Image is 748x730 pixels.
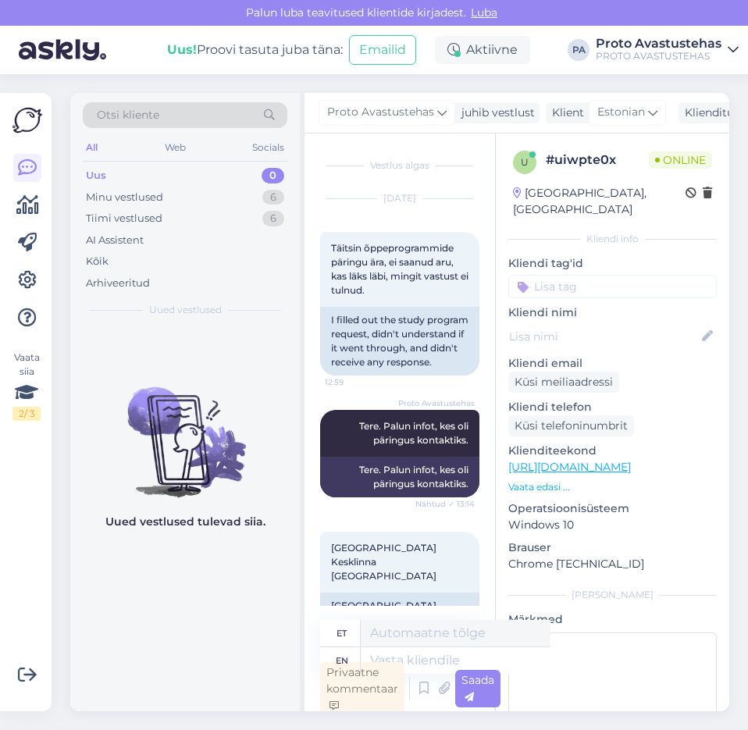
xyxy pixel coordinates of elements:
a: Proto AvastustehasPROTO AVASTUSTEHAS [596,37,739,62]
span: [GEOGRAPHIC_DATA] Kesklinna [GEOGRAPHIC_DATA] [331,542,439,582]
p: Windows 10 [508,517,717,533]
div: Minu vestlused [86,190,163,205]
div: I filled out the study program request, didn't understand if it went through, and didn't receive ... [320,307,479,376]
div: [GEOGRAPHIC_DATA], [GEOGRAPHIC_DATA] [513,185,686,218]
div: et [337,620,347,646]
p: Kliendi telefon [508,399,717,415]
p: Kliendi email [508,355,717,372]
p: Kliendi nimi [508,304,717,321]
div: Küsi meiliaadressi [508,372,619,393]
div: Kõik [86,254,109,269]
a: [URL][DOMAIN_NAME] [508,460,631,474]
div: Klienditugi [679,105,745,121]
div: Kliendi info [508,232,717,246]
span: Uued vestlused [149,303,222,317]
div: All [83,137,101,158]
img: Askly Logo [12,105,42,135]
span: Tere. Palun infot, kes oli päringus kontaktiks. [359,420,471,446]
span: Proto Avastustehas [327,104,434,121]
div: juhib vestlust [455,105,535,121]
span: 12:59 [325,376,383,388]
div: [GEOGRAPHIC_DATA] [320,593,479,619]
div: Klient [546,105,584,121]
div: AI Assistent [86,233,144,248]
div: Tiimi vestlused [86,211,162,226]
span: Saada [461,673,494,703]
p: Uued vestlused tulevad siia. [105,514,265,530]
span: Luba [466,5,502,20]
p: Märkmed [508,611,717,628]
div: en [336,647,348,674]
span: Estonian [597,104,645,121]
span: Täitsin õppeprogrammide päringu ära, ei saanud aru, kas läks läbi, mingit vastust ei tulnud. [331,242,471,296]
div: Socials [249,137,287,158]
div: [DATE] [320,191,479,205]
div: Tere. Palun infot, kes oli päringus kontaktiks. [320,457,479,497]
input: Lisa nimi [509,328,699,345]
div: Web [162,137,189,158]
div: Küsi telefoninumbrit [508,415,634,436]
input: Lisa tag [508,275,717,298]
div: PA [568,39,589,61]
b: Uus! [167,42,197,57]
div: Vaata siia [12,351,41,421]
div: Proovi tasuta juba täna: [167,41,343,59]
span: Otsi kliente [97,107,159,123]
div: # uiwpte0x [546,151,649,169]
div: 0 [262,168,284,183]
img: No chats [70,359,300,500]
p: Kliendi tag'id [508,255,717,272]
button: Emailid [349,35,416,65]
span: Online [649,151,712,169]
div: 6 [262,211,284,226]
div: Vestlus algas [320,158,479,173]
div: Proto Avastustehas [596,37,721,50]
p: Chrome [TECHNICAL_ID] [508,556,717,572]
p: Klienditeekond [508,443,717,459]
div: Arhiveeritud [86,276,150,291]
p: Operatsioonisüsteem [508,500,717,517]
span: Proto Avastustehas [398,397,475,409]
div: 6 [262,190,284,205]
div: Privaatne kommentaar [320,662,404,716]
div: [PERSON_NAME] [508,588,717,602]
span: u [521,156,529,168]
p: Vaata edasi ... [508,480,717,494]
div: PROTO AVASTUSTEHAS [596,50,721,62]
div: Uus [86,168,106,183]
div: Aktiivne [435,36,530,64]
div: 2 / 3 [12,407,41,421]
p: Brauser [508,539,717,556]
span: Nähtud ✓ 13:14 [415,498,475,510]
